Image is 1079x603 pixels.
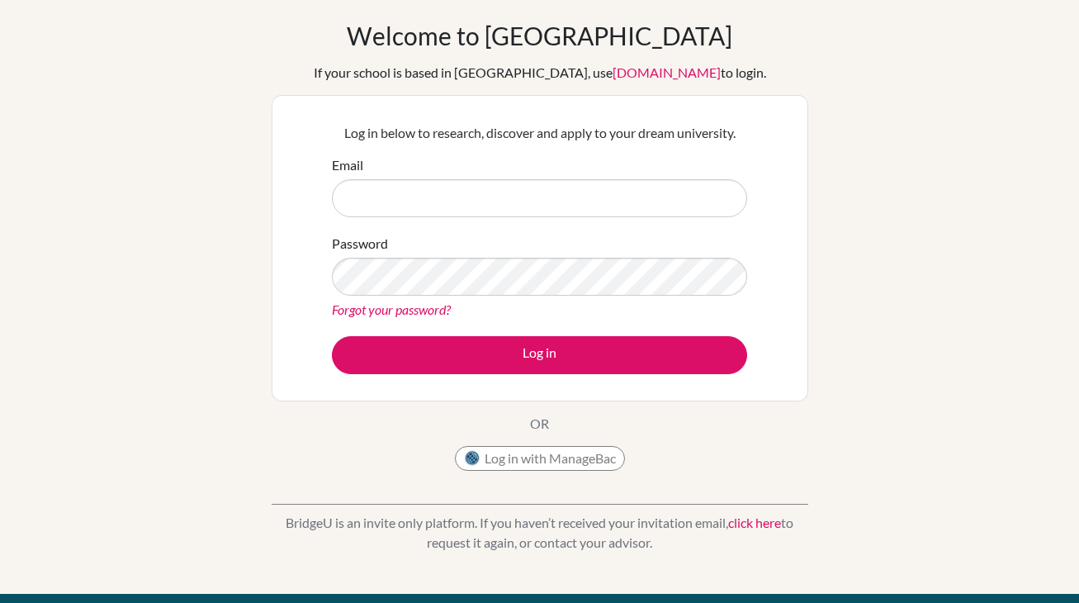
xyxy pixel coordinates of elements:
[272,513,808,553] p: BridgeU is an invite only platform. If you haven’t received your invitation email, to request it ...
[613,64,721,80] a: [DOMAIN_NAME]
[347,21,732,50] h1: Welcome to [GEOGRAPHIC_DATA]
[455,446,625,471] button: Log in with ManageBac
[332,123,747,143] p: Log in below to research, discover and apply to your dream university.
[728,515,781,530] a: click here
[332,336,747,374] button: Log in
[332,234,388,254] label: Password
[332,155,363,175] label: Email
[530,414,549,434] p: OR
[332,301,451,317] a: Forgot your password?
[314,63,766,83] div: If your school is based in [GEOGRAPHIC_DATA], use to login.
